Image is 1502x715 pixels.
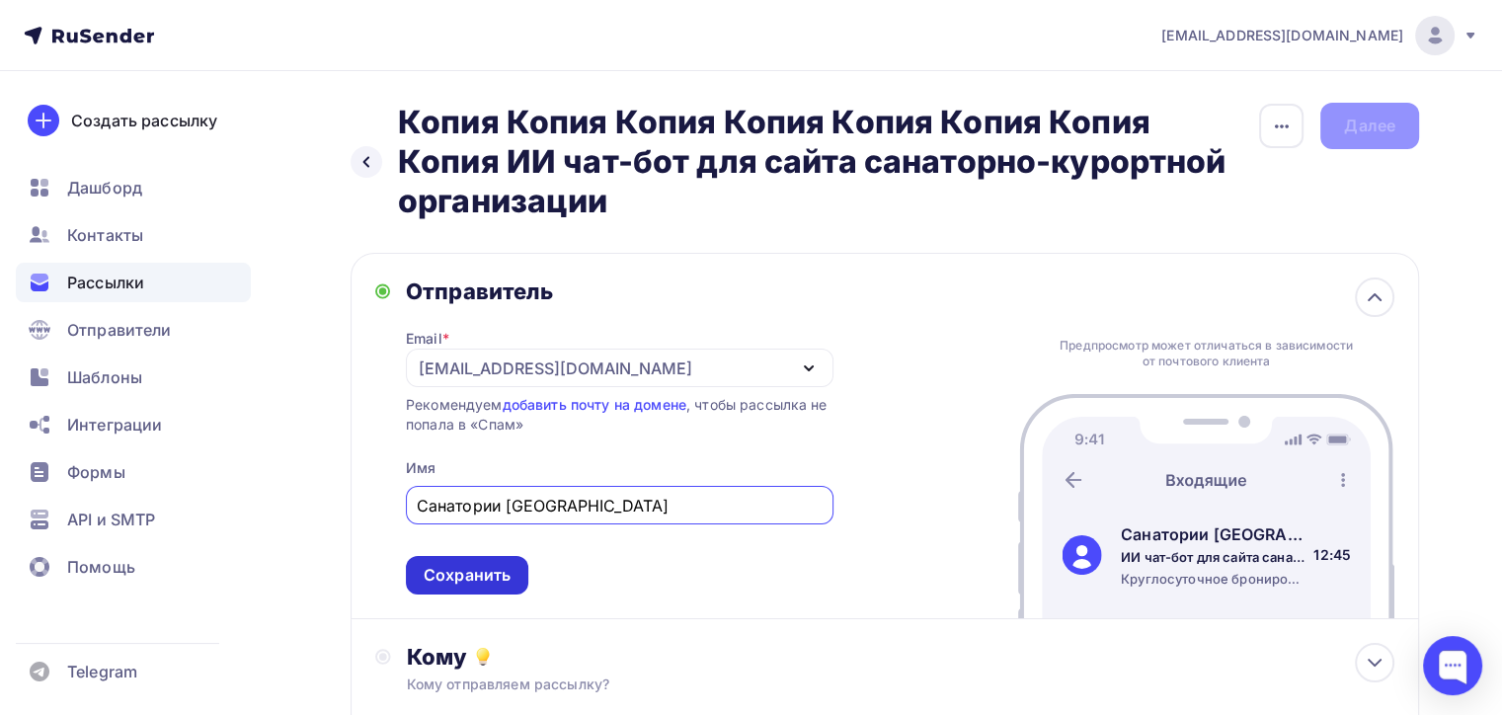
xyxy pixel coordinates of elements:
div: Email [406,329,449,349]
div: Создать рассылку [71,109,217,132]
a: добавить почту на домене [502,396,685,413]
span: Шаблоны [67,365,142,389]
span: Контакты [67,223,143,247]
div: Предпросмотр может отличаться в зависимости от почтового клиента [1055,338,1359,369]
span: API и SMTP [67,508,155,531]
div: [EMAIL_ADDRESS][DOMAIN_NAME] [419,357,692,380]
a: Дашборд [16,168,251,207]
div: 12:45 [1313,545,1351,565]
div: Санатории [GEOGRAPHIC_DATA] [1121,522,1306,546]
span: Дашборд [67,176,142,199]
a: Отправители [16,310,251,350]
span: Telegram [67,660,137,683]
span: [EMAIL_ADDRESS][DOMAIN_NAME] [1161,26,1403,45]
div: Сохранить [424,564,511,587]
div: Круглосуточное бронирование с минимальным участием менеджера [1121,570,1306,588]
div: Кому отправляем рассылку? [407,675,1296,694]
a: Формы [16,452,251,492]
a: Контакты [16,215,251,255]
div: Рекомендуем , чтобы рассылка не попала в «Спам» [406,395,833,435]
span: Интеграции [67,413,162,437]
span: Рассылки [67,271,144,294]
h2: Копия Копия Копия Копия Копия Копия Копия Копия ИИ чат-бот для сайта санаторно-курортной организации [398,103,1258,221]
a: Рассылки [16,263,251,302]
div: Отправитель [406,278,833,305]
div: Имя [406,458,435,478]
div: ИИ чат-бот для сайта санаторно-курортной организации [1121,548,1306,566]
span: Отправители [67,318,172,342]
a: Шаблоны [16,357,251,397]
button: [EMAIL_ADDRESS][DOMAIN_NAME] [406,349,833,387]
span: Формы [67,460,125,484]
div: Кому [407,643,1394,671]
span: Помощь [67,555,135,579]
a: [EMAIL_ADDRESS][DOMAIN_NAME] [1161,16,1478,55]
